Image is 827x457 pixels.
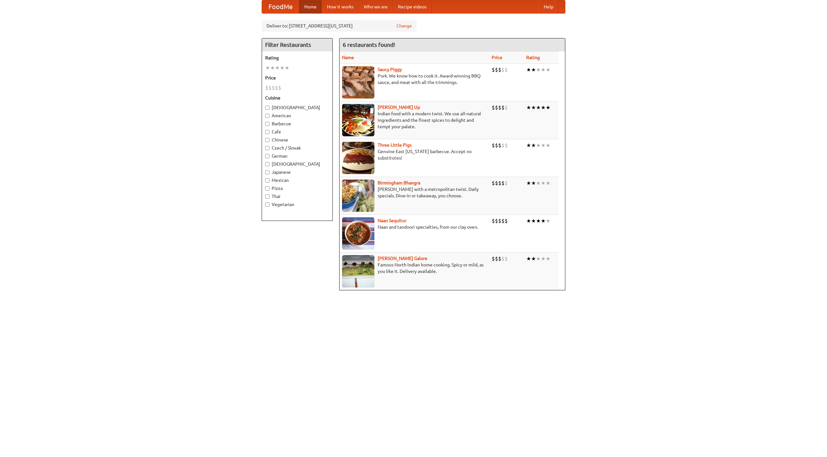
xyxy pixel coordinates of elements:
[546,180,550,187] li: ★
[541,217,546,224] li: ★
[495,142,498,149] li: $
[322,0,359,13] a: How it works
[541,66,546,73] li: ★
[262,38,332,51] h4: Filter Restaurants
[531,180,536,187] li: ★
[536,217,541,224] li: ★
[495,66,498,73] li: $
[492,180,495,187] li: $
[505,217,508,224] li: $
[546,217,550,224] li: ★
[526,255,531,262] li: ★
[265,120,329,127] label: Barbecue
[265,169,329,175] label: Japanese
[272,84,275,91] li: $
[526,104,531,111] li: ★
[498,217,501,224] li: $
[492,66,495,73] li: $
[495,255,498,262] li: $
[265,170,269,174] input: Japanese
[505,255,508,262] li: $
[342,217,374,250] img: naansequitur.jpg
[505,180,508,187] li: $
[265,145,329,151] label: Czech / Slovak
[505,66,508,73] li: $
[378,105,420,110] a: [PERSON_NAME] Up
[396,23,412,29] a: Change
[342,255,374,287] img: currygalore.jpg
[546,66,550,73] li: ★
[526,142,531,149] li: ★
[536,180,541,187] li: ★
[342,180,374,212] img: bhangra.jpg
[342,148,487,161] p: Genuine East [US_STATE] barbecue. Accept no substitutes!
[526,55,540,60] a: Rating
[536,66,541,73] li: ★
[498,66,501,73] li: $
[262,0,299,13] a: FoodMe
[501,180,505,187] li: $
[531,217,536,224] li: ★
[265,64,270,71] li: ★
[539,0,559,13] a: Help
[492,142,495,149] li: $
[501,217,505,224] li: $
[265,178,269,182] input: Mexican
[342,142,374,174] img: littlepigs.jpg
[262,20,417,32] div: Deliver to: [STREET_ADDRESS][US_STATE]
[505,142,508,149] li: $
[265,194,269,199] input: Thai
[265,122,269,126] input: Barbecue
[265,138,269,142] input: Chinese
[265,75,329,81] h5: Price
[265,137,329,143] label: Chinese
[492,217,495,224] li: $
[536,255,541,262] li: ★
[531,255,536,262] li: ★
[342,104,374,136] img: curryup.jpg
[265,177,329,183] label: Mexican
[265,162,269,166] input: [DEMOGRAPHIC_DATA]
[378,218,406,223] a: Naan Sequitur
[498,142,501,149] li: $
[299,0,322,13] a: Home
[265,129,329,135] label: Cafe
[265,104,329,111] label: [DEMOGRAPHIC_DATA]
[501,255,505,262] li: $
[541,180,546,187] li: ★
[378,67,402,72] b: Saucy Piggy
[536,142,541,149] li: ★
[265,153,329,159] label: German
[531,142,536,149] li: ★
[359,0,393,13] a: Who we are
[265,185,329,192] label: Pizza
[492,255,495,262] li: $
[495,104,498,111] li: $
[495,217,498,224] li: $
[505,104,508,111] li: $
[265,130,269,134] input: Cafe
[498,104,501,111] li: $
[541,142,546,149] li: ★
[342,55,354,60] a: Name
[541,104,546,111] li: ★
[531,104,536,111] li: ★
[546,142,550,149] li: ★
[265,186,269,191] input: Pizza
[393,0,432,13] a: Recipe videos
[265,106,269,110] input: [DEMOGRAPHIC_DATA]
[378,256,427,261] b: [PERSON_NAME] Galore
[265,161,329,167] label: [DEMOGRAPHIC_DATA]
[265,112,329,119] label: American
[498,255,501,262] li: $
[536,104,541,111] li: ★
[531,66,536,73] li: ★
[378,142,412,148] a: Three Little Pigs
[265,154,269,158] input: German
[501,142,505,149] li: $
[270,64,275,71] li: ★
[342,262,487,275] p: Famous North Indian home cooking. Spicy or mild, as you like it. Delivery available.
[342,66,374,99] img: saucy.jpg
